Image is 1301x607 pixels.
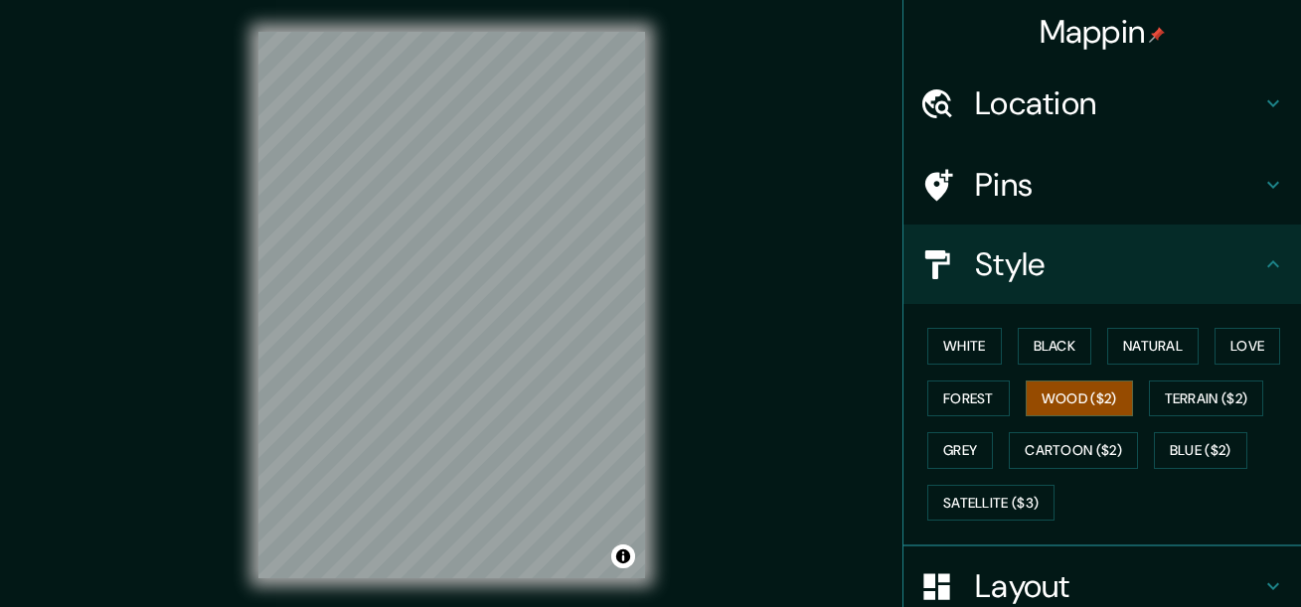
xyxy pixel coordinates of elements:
[927,380,1010,417] button: Forest
[903,145,1301,225] div: Pins
[927,485,1055,522] button: Satellite ($3)
[1215,328,1280,365] button: Love
[1107,328,1199,365] button: Natural
[975,566,1261,606] h4: Layout
[611,544,635,568] button: Toggle attribution
[1124,530,1279,585] iframe: Help widget launcher
[258,32,645,578] canvas: Map
[975,244,1261,284] h4: Style
[927,328,1002,365] button: White
[927,432,993,469] button: Grey
[1154,432,1247,469] button: Blue ($2)
[1040,12,1166,52] h4: Mappin
[975,83,1261,123] h4: Location
[903,64,1301,143] div: Location
[1009,432,1138,469] button: Cartoon ($2)
[903,225,1301,304] div: Style
[1149,27,1165,43] img: pin-icon.png
[1018,328,1092,365] button: Black
[1149,380,1264,417] button: Terrain ($2)
[1026,380,1133,417] button: Wood ($2)
[975,165,1261,205] h4: Pins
